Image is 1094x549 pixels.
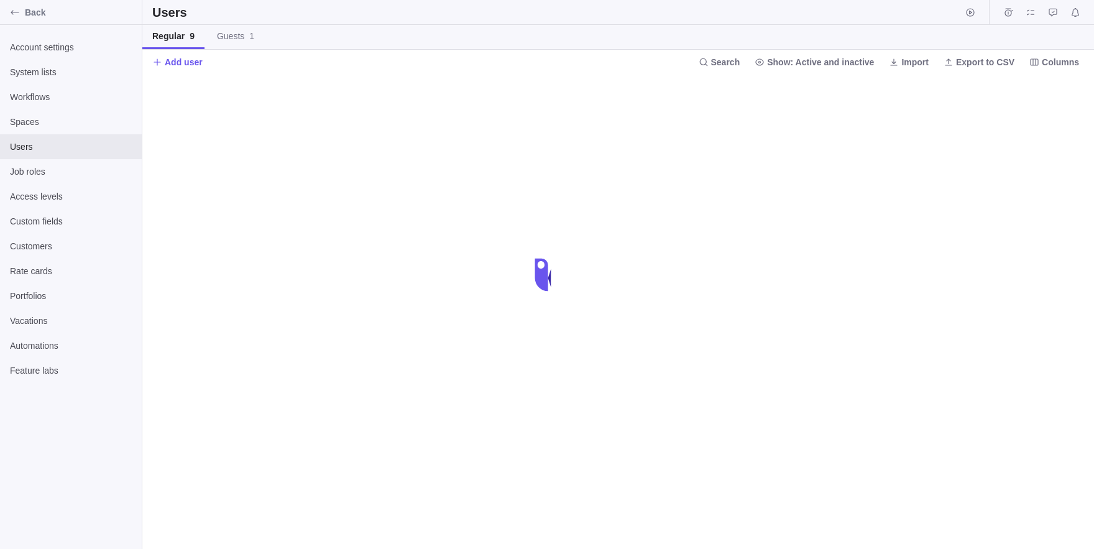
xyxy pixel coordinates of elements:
span: Customers [10,240,132,252]
span: Time logs [1000,4,1017,21]
span: System lists [10,66,132,78]
span: Import [884,53,934,71]
span: Access levels [10,190,132,203]
span: Add user [152,53,203,71]
a: Time logs [1000,9,1017,19]
span: Search [711,56,740,68]
span: Portfolios [10,290,132,302]
span: Columns [1042,56,1079,68]
span: Columns [1024,53,1084,71]
span: Approval requests [1044,4,1062,21]
span: Export to CSV [956,56,1014,68]
span: Start timer [962,4,979,21]
h2: Users [152,4,190,21]
span: Import [901,56,929,68]
span: Show: Active and inactive [767,56,874,68]
span: Search [694,53,745,71]
span: Custom fields [10,215,132,228]
span: Show: Active and inactive [750,53,879,71]
span: Spaces [10,116,132,128]
span: Workflows [10,91,132,103]
a: Approval requests [1044,9,1062,19]
span: Users [10,141,132,153]
span: Guests [217,30,254,42]
span: Add user [165,56,203,68]
span: Back [25,6,137,19]
a: Guests1 [207,25,264,49]
span: Feature labs [10,364,132,377]
span: My assignments [1022,4,1039,21]
a: My assignments [1022,9,1039,19]
div: loading [522,250,572,300]
span: Vacations [10,315,132,327]
span: Job roles [10,165,132,178]
span: 1 [249,31,254,41]
span: 9 [190,31,195,41]
span: Automations [10,339,132,352]
a: Regular9 [142,25,205,49]
span: Rate cards [10,265,132,277]
span: Regular [152,30,195,42]
span: Notifications [1067,4,1084,21]
span: Account settings [10,41,132,53]
a: Notifications [1067,9,1084,19]
span: Export to CSV [939,53,1019,71]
